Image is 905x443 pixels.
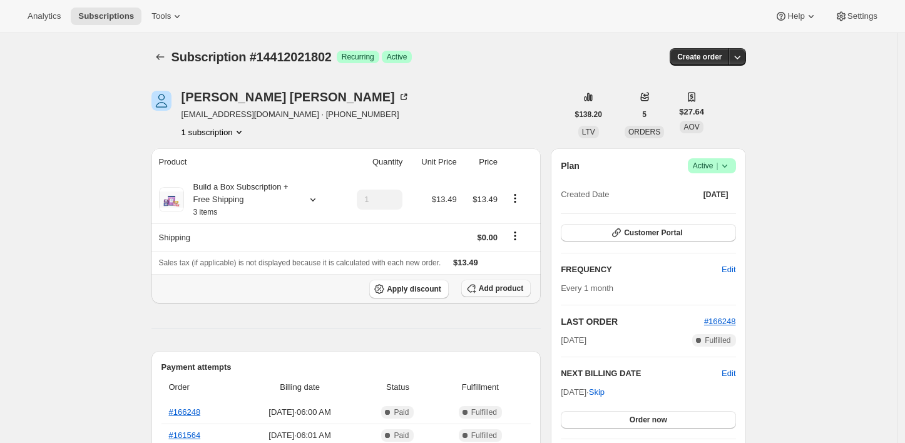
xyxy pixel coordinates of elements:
a: #161564 [169,430,201,440]
button: Product actions [182,126,245,138]
button: Edit [714,260,743,280]
button: Tools [144,8,191,25]
span: $13.49 [473,195,498,204]
h2: NEXT BILLING DATE [561,367,722,380]
span: Create order [677,52,722,62]
a: #166248 [704,317,736,326]
span: Help [787,11,804,21]
span: Sales tax (if applicable) is not displayed because it is calculated with each new order. [159,258,441,267]
button: $138.20 [568,106,610,123]
th: Order [161,374,238,401]
span: Fulfilled [471,430,497,440]
span: Add product [479,283,523,293]
span: $138.20 [575,109,602,120]
h2: LAST ORDER [561,315,704,328]
span: Tools [151,11,171,21]
span: [DATE] [561,334,586,347]
span: [DATE] · [561,387,605,397]
button: Analytics [20,8,68,25]
span: Status [366,381,429,394]
span: Active [387,52,407,62]
th: Quantity [339,148,406,176]
div: Build a Box Subscription + Free Shipping [184,181,297,218]
button: [DATE] [696,186,736,203]
span: Created Date [561,188,609,201]
button: Apply discount [369,280,449,298]
button: 5 [635,106,654,123]
div: [PERSON_NAME] [PERSON_NAME] [182,91,410,103]
th: Unit Price [406,148,460,176]
th: Price [461,148,501,176]
span: Skip [589,386,605,399]
span: $0.00 [477,233,498,242]
span: Subscription #14412021802 [171,50,332,64]
button: Subscriptions [71,8,141,25]
span: Billing date [242,381,359,394]
span: Customer Portal [624,228,682,238]
button: Settings [827,8,885,25]
span: Recurring [342,52,374,62]
h2: FREQUENCY [561,263,722,276]
button: Help [767,8,824,25]
span: Fulfilled [471,407,497,417]
span: | [716,161,718,171]
span: Edit [722,263,735,276]
span: Fulfillment [437,381,524,394]
span: Active [693,160,731,172]
button: Customer Portal [561,224,735,242]
button: Create order [670,48,729,66]
th: Product [151,148,340,176]
span: Order now [630,415,667,425]
span: Fulfilled [705,335,730,345]
span: Settings [847,11,877,21]
span: [EMAIL_ADDRESS][DOMAIN_NAME] · [PHONE_NUMBER] [182,108,410,121]
span: [DATE] · 06:01 AM [242,429,359,442]
button: Skip [581,382,612,402]
th: Shipping [151,223,340,251]
span: [DATE] · 06:00 AM [242,406,359,419]
span: $27.64 [679,106,704,118]
span: Apply discount [387,284,441,294]
button: Edit [722,367,735,380]
span: [DATE] [703,190,729,200]
span: Paid [394,430,409,440]
span: $13.49 [453,258,478,267]
small: 3 items [193,208,218,216]
span: 5 [642,109,647,120]
button: #166248 [704,315,736,328]
a: #166248 [169,407,201,417]
h2: Plan [561,160,580,172]
span: Sophia Castillo [151,91,171,111]
h2: Payment attempts [161,361,531,374]
span: ORDERS [628,128,660,136]
span: Every 1 month [561,283,613,293]
span: Subscriptions [78,11,134,21]
button: Add product [461,280,531,297]
span: AOV [683,123,699,131]
span: $13.49 [432,195,457,204]
span: Analytics [28,11,61,21]
button: Order now [561,411,735,429]
button: Subscriptions [151,48,169,66]
button: Shipping actions [505,229,525,243]
span: Paid [394,407,409,417]
span: LTV [582,128,595,136]
button: Product actions [505,191,525,205]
